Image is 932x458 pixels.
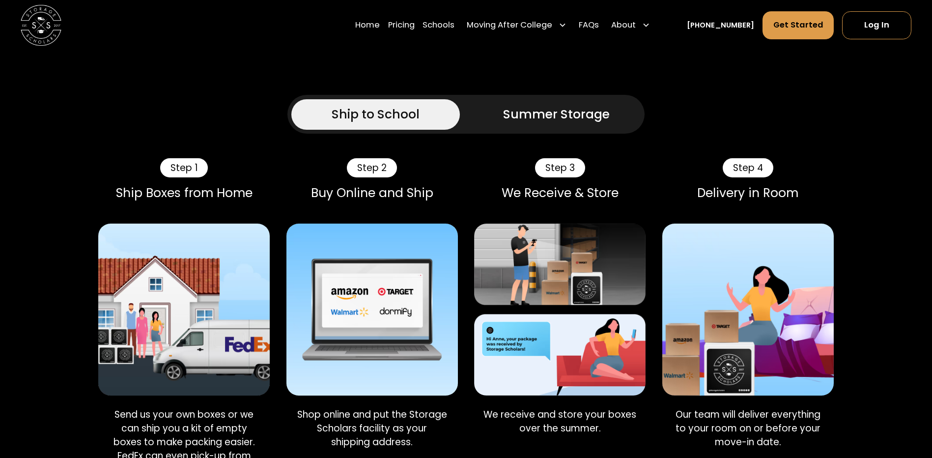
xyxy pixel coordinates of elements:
a: Home [355,11,380,40]
div: We Receive & Store [474,186,646,200]
div: Delivery in Room [662,186,834,200]
div: Step 1 [160,158,208,177]
a: Log In [842,12,911,39]
div: Step 3 [535,158,585,177]
a: [PHONE_NUMBER] [687,20,754,31]
a: Get Started [763,12,834,39]
div: Buy Online and Ship [286,186,458,200]
div: Moving After College [467,20,552,32]
div: About [611,20,636,32]
p: We receive and store your boxes over the summer. [482,408,638,435]
a: Schools [423,11,454,40]
a: Pricing [388,11,415,40]
a: FAQs [579,11,599,40]
div: About [607,11,654,40]
div: Summer Storage [503,105,610,123]
div: Ship to School [332,105,420,123]
p: Our team will deliver everything to your room on or before your move-in date. [670,408,825,449]
div: Step 4 [723,158,773,177]
p: Shop online and put the Storage Scholars facility as your shipping address. [294,408,450,449]
div: Step 2 [347,158,397,177]
div: Ship Boxes from Home [98,186,270,200]
img: Storage Scholars main logo [21,5,61,46]
div: Moving After College [463,11,571,40]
